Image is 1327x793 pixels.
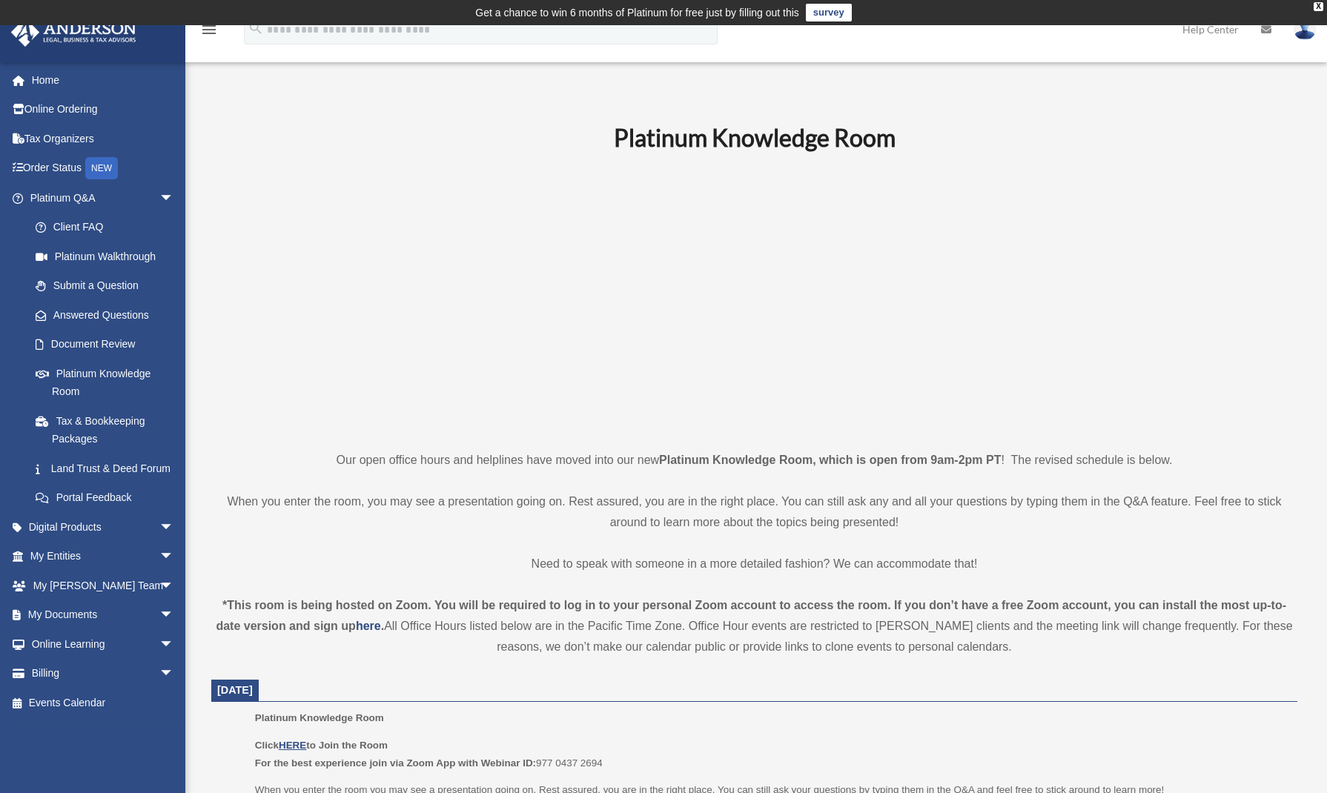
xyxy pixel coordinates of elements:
[21,300,196,330] a: Answered Questions
[216,599,1286,632] strong: *This room is being hosted on Zoom. You will be required to log in to your personal Zoom account ...
[200,26,218,39] a: menu
[21,359,189,406] a: Platinum Knowledge Room
[10,65,196,95] a: Home
[255,740,388,751] b: Click to Join the Room
[1294,19,1316,40] img: User Pic
[10,571,196,600] a: My [PERSON_NAME] Teamarrow_drop_down
[10,600,196,630] a: My Documentsarrow_drop_down
[211,491,1297,533] p: When you enter the room, you may see a presentation going on. Rest assured, you are in the right ...
[217,684,253,696] span: [DATE]
[21,483,196,513] a: Portal Feedback
[159,571,189,601] span: arrow_drop_down
[10,659,196,689] a: Billingarrow_drop_down
[10,512,196,542] a: Digital Productsarrow_drop_down
[159,512,189,543] span: arrow_drop_down
[255,737,1287,772] p: 977 0437 2694
[659,454,1001,466] strong: Platinum Knowledge Room, which is open from 9am-2pm PT
[381,620,384,632] strong: .
[532,172,977,422] iframe: 231110_Toby_KnowledgeRoom
[21,242,196,271] a: Platinum Walkthrough
[475,4,799,21] div: Get a chance to win 6 months of Platinum for free just by filling out this
[10,688,196,717] a: Events Calendar
[21,454,196,483] a: Land Trust & Deed Forum
[279,740,306,751] a: HERE
[7,18,141,47] img: Anderson Advisors Platinum Portal
[10,629,196,659] a: Online Learningarrow_drop_down
[356,620,381,632] a: here
[211,450,1297,471] p: Our open office hours and helplines have moved into our new ! The revised schedule is below.
[85,157,118,179] div: NEW
[10,95,196,125] a: Online Ordering
[21,213,196,242] a: Client FAQ
[10,124,196,153] a: Tax Organizers
[159,600,189,631] span: arrow_drop_down
[159,629,189,660] span: arrow_drop_down
[211,554,1297,574] p: Need to speak with someone in a more detailed fashion? We can accommodate that!
[21,330,196,359] a: Document Review
[21,406,196,454] a: Tax & Bookkeeping Packages
[10,542,196,571] a: My Entitiesarrow_drop_down
[248,20,264,36] i: search
[255,712,384,723] span: Platinum Knowledge Room
[10,183,196,213] a: Platinum Q&Aarrow_drop_down
[1314,2,1323,11] div: close
[159,659,189,689] span: arrow_drop_down
[211,595,1297,657] div: All Office Hours listed below are in the Pacific Time Zone. Office Hour events are restricted to ...
[255,757,536,769] b: For the best experience join via Zoom App with Webinar ID:
[159,183,189,213] span: arrow_drop_down
[614,123,896,152] b: Platinum Knowledge Room
[21,271,196,301] a: Submit a Question
[10,153,196,184] a: Order StatusNEW
[200,21,218,39] i: menu
[159,542,189,572] span: arrow_drop_down
[806,4,852,21] a: survey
